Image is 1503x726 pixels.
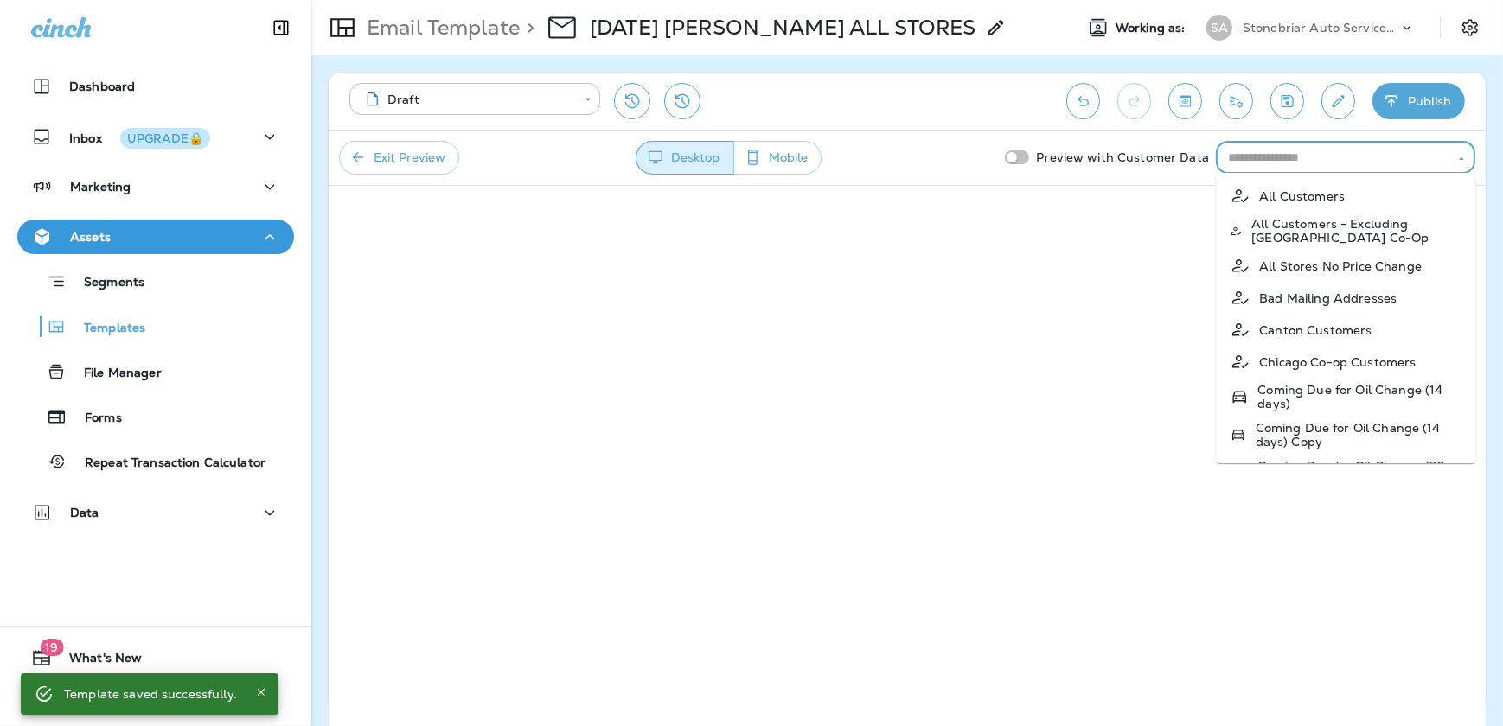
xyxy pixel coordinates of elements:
[17,398,294,435] button: Forms
[17,495,294,530] button: Data
[70,180,131,194] p: Marketing
[67,455,265,472] p: Repeat Transaction Calculator
[1259,355,1416,369] p: Chicago Co-op Customers
[1454,151,1469,167] button: Close
[664,83,700,119] button: View Changelog
[17,682,294,716] button: Support
[1029,143,1216,171] p: Preview with Customer Data
[360,15,520,41] p: Email Template
[1372,83,1465,119] button: Publish
[17,119,294,154] button: InboxUPGRADE🔒
[69,128,210,146] p: Inbox
[1168,83,1202,119] button: Toggle preview
[1206,15,1232,41] div: SA
[1066,83,1100,119] button: Undo
[1270,83,1304,119] button: Save
[17,309,294,345] button: Templates
[733,141,822,175] button: Mobile
[67,366,162,382] p: File Manager
[64,678,237,710] div: Template saved successfully.
[17,443,294,480] button: Repeat Transaction Calculator
[251,682,272,703] button: Close
[1321,83,1355,119] button: Edit details
[52,651,142,672] span: What's New
[1251,217,1461,245] p: All Customers - Excluding [GEOGRAPHIC_DATA] Co-Op
[520,15,534,41] p: >
[1259,323,1372,337] p: Canton Customers
[1243,21,1398,35] p: Stonebriar Auto Services Group
[1116,21,1189,35] span: Working as:
[590,15,975,41] p: [DATE] [PERSON_NAME] ALL STORES
[1455,12,1486,43] button: Settings
[1219,83,1253,119] button: Send test email
[127,132,203,144] div: UPGRADE🔒
[67,321,145,337] p: Templates
[339,141,459,175] button: Exit Preview
[1257,459,1461,487] p: Coming Due for Oil Change (30 days)
[40,639,63,656] span: 19
[17,220,294,254] button: Assets
[1256,421,1462,449] p: Coming Due for Oil Change (14 days) Copy
[17,169,294,204] button: Marketing
[67,275,144,292] p: Segments
[67,411,122,427] p: Forms
[17,69,294,104] button: Dashboard
[17,353,294,390] button: File Manager
[1257,383,1461,411] p: Coming Due for Oil Change (14 days)
[361,91,572,108] div: Draft
[70,506,99,519] p: Data
[590,15,975,41] div: 08/14/25 Taylor Swift ALL STORES
[70,230,111,244] p: Assets
[1259,291,1397,305] p: Bad Mailing Addresses
[1259,259,1422,273] p: All Stores No Price Change
[614,83,650,119] button: Restore from previous version
[1259,189,1345,203] p: All Customers
[257,10,305,45] button: Collapse Sidebar
[120,128,210,149] button: UPGRADE🔒
[636,141,734,175] button: Desktop
[69,80,135,93] p: Dashboard
[17,640,294,675] button: 19What's New
[17,263,294,300] button: Segments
